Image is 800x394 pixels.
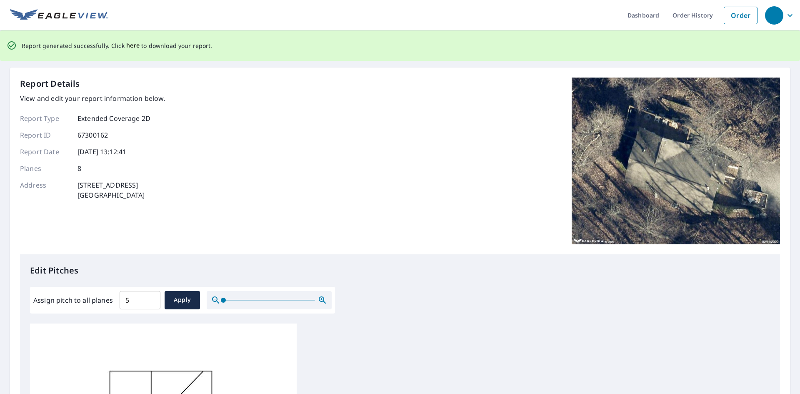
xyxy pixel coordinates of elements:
[33,295,113,305] label: Assign pitch to all planes
[120,289,160,312] input: 00.0
[22,40,212,51] p: Report generated successfully. Click to download your report.
[20,147,70,157] p: Report Date
[171,295,193,305] span: Apply
[20,163,70,173] p: Planes
[724,7,757,24] a: Order
[77,113,150,123] p: Extended Coverage 2D
[10,9,108,22] img: EV Logo
[20,130,70,140] p: Report ID
[77,130,108,140] p: 67300162
[77,180,145,200] p: [STREET_ADDRESS] [GEOGRAPHIC_DATA]
[126,40,140,51] button: here
[77,147,126,157] p: [DATE] 13:12:41
[20,113,70,123] p: Report Type
[20,93,165,103] p: View and edit your report information below.
[572,78,780,244] img: Top image
[30,264,770,277] p: Edit Pitches
[165,291,200,309] button: Apply
[77,163,81,173] p: 8
[20,78,80,90] p: Report Details
[20,180,70,200] p: Address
